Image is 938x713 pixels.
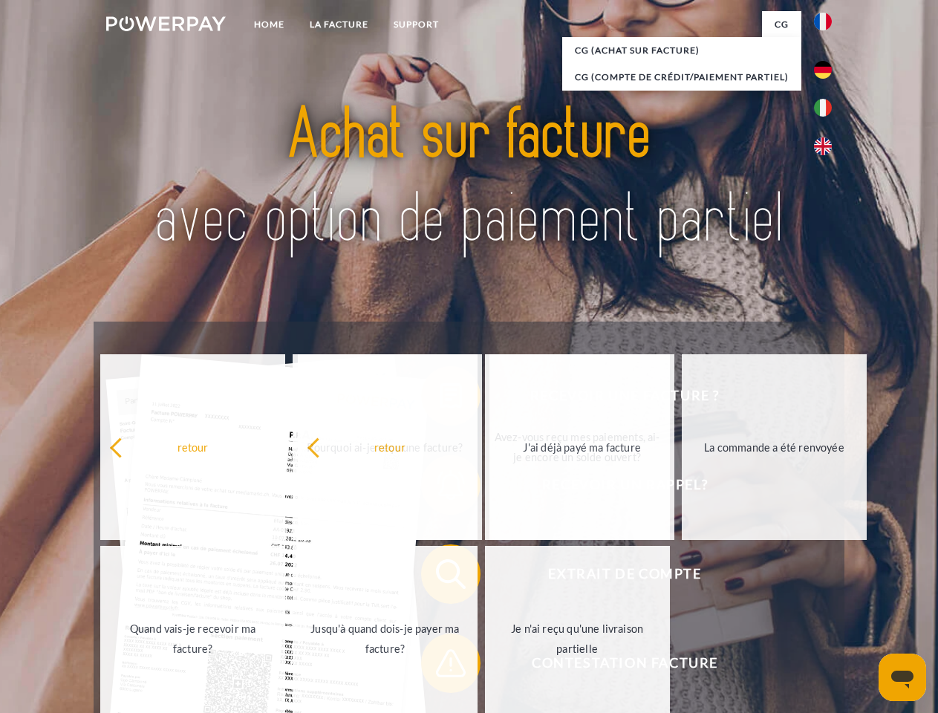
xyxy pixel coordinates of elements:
a: Home [241,11,297,38]
a: CG (achat sur facture) [562,37,801,64]
div: retour [307,437,474,457]
div: Quand vais-je recevoir ma facture? [109,619,276,659]
img: title-powerpay_fr.svg [142,71,796,284]
img: en [814,137,832,155]
a: Support [381,11,452,38]
img: it [814,99,832,117]
div: La commande a été renvoyée [691,437,858,457]
iframe: Bouton de lancement de la fenêtre de messagerie [879,654,926,701]
div: Je n'ai reçu qu'une livraison partielle [494,619,661,659]
div: J'ai déjà payé ma facture [498,437,665,457]
img: fr [814,13,832,30]
a: CG (Compte de crédit/paiement partiel) [562,64,801,91]
div: retour [109,437,276,457]
img: de [814,61,832,79]
a: LA FACTURE [297,11,381,38]
a: CG [762,11,801,38]
img: logo-powerpay-white.svg [106,16,226,31]
div: Jusqu'à quand dois-je payer ma facture? [302,619,469,659]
